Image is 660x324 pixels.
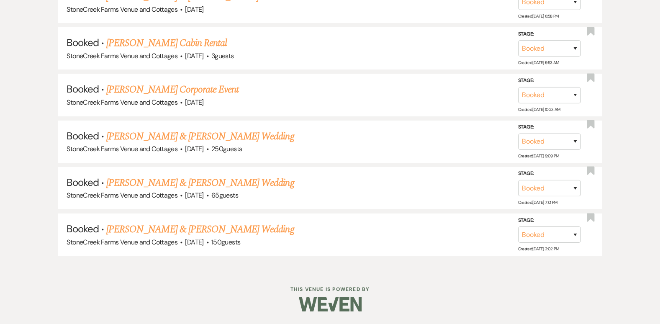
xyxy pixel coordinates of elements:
[185,98,203,107] span: [DATE]
[67,176,98,189] span: Booked
[518,169,581,178] label: Stage:
[211,144,242,153] span: 250 guests
[106,82,239,97] a: [PERSON_NAME] Corporate Event
[67,36,98,49] span: Booked
[106,222,294,237] a: [PERSON_NAME] & [PERSON_NAME] Wedding
[185,191,203,200] span: [DATE]
[106,175,294,190] a: [PERSON_NAME] & [PERSON_NAME] Wedding
[185,51,203,60] span: [DATE]
[211,51,234,60] span: 3 guests
[185,144,203,153] span: [DATE]
[67,222,98,235] span: Booked
[299,290,362,319] img: Weven Logo
[185,5,203,14] span: [DATE]
[518,107,560,112] span: Created: [DATE] 10:23 AM
[67,82,98,95] span: Booked
[211,238,240,247] span: 150 guests
[518,246,559,252] span: Created: [DATE] 2:02 PM
[67,238,177,247] span: StoneCreek Farms Venue and Cottages
[518,30,581,39] label: Stage:
[67,129,98,142] span: Booked
[518,76,581,85] label: Stage:
[518,13,559,19] span: Created: [DATE] 6:58 PM
[106,36,227,51] a: [PERSON_NAME] Cabin Rental
[518,60,559,65] span: Created: [DATE] 9:53 AM
[518,153,559,159] span: Created: [DATE] 9:09 PM
[106,129,294,144] a: [PERSON_NAME] & [PERSON_NAME] Wedding
[185,238,203,247] span: [DATE]
[67,191,177,200] span: StoneCreek Farms Venue and Cottages
[211,191,238,200] span: 65 guests
[518,200,557,205] span: Created: [DATE] 7:10 PM
[67,5,177,14] span: StoneCreek Farms Venue and Cottages
[67,51,177,60] span: StoneCreek Farms Venue and Cottages
[67,144,177,153] span: StoneCreek Farms Venue and Cottages
[67,98,177,107] span: StoneCreek Farms Venue and Cottages
[518,123,581,132] label: Stage:
[518,216,581,225] label: Stage:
